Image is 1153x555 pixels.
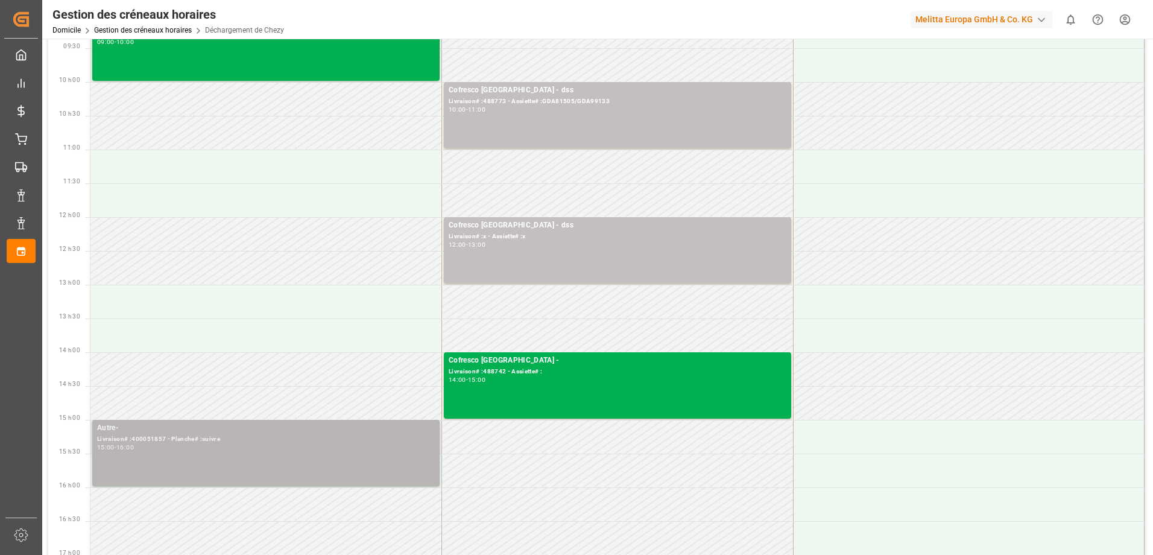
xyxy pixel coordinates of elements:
[59,77,80,83] span: 10 h 00
[449,97,786,107] div: Livraison# :488773 - Assiette# :GDA81505/GDA99133
[59,313,80,320] span: 13 h 30
[63,144,80,151] span: 11:00
[466,107,468,112] div: -
[59,448,80,455] span: 15 h 30
[1084,6,1111,33] button: Centre d’aide
[59,414,80,421] span: 15 h 00
[116,39,134,45] div: 10:00
[116,445,134,450] div: 16:00
[449,367,786,377] div: Livraison# :488742 - Assiette# :
[59,279,80,286] span: 13 h 00
[466,377,468,382] div: -
[59,482,80,489] span: 16 h 00
[115,39,116,45] div: -
[449,84,786,97] div: Cofresco [GEOGRAPHIC_DATA] - dss
[59,347,80,354] span: 14 h 00
[449,242,466,247] div: 12:00
[911,8,1057,31] button: Melitta Europa GmbH & Co. KG
[1057,6,1084,33] button: Afficher 0 nouvelles notifications
[94,26,192,34] a: Gestion des créneaux horaires
[466,242,468,247] div: -
[449,232,786,242] div: Livraison# :x - Assiette# :x
[449,107,466,112] div: 10:00
[63,178,80,185] span: 11:30
[63,43,80,49] span: 09:30
[97,39,115,45] div: 09:00
[59,212,80,218] span: 12 h 00
[468,107,485,112] div: 11:00
[59,246,80,252] span: 12 h 30
[52,5,284,24] div: Gestion des créneaux horaires
[449,377,466,382] div: 14:00
[59,381,80,387] span: 14 h 30
[59,516,80,522] span: 16 h 30
[97,434,435,445] div: Livraison# :400051857 - Planche# :suivre
[915,13,1033,26] font: Melitta Europa GmbH & Co. KG
[449,355,786,367] div: Cofresco [GEOGRAPHIC_DATA] -
[97,422,435,434] div: Autre-
[59,110,80,117] span: 10 h 30
[449,220,786,232] div: Cofresco [GEOGRAPHIC_DATA] - dss
[468,377,485,382] div: 15:00
[115,445,116,450] div: -
[468,242,485,247] div: 13:00
[97,445,115,450] div: 15:00
[52,26,81,34] a: Domicile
